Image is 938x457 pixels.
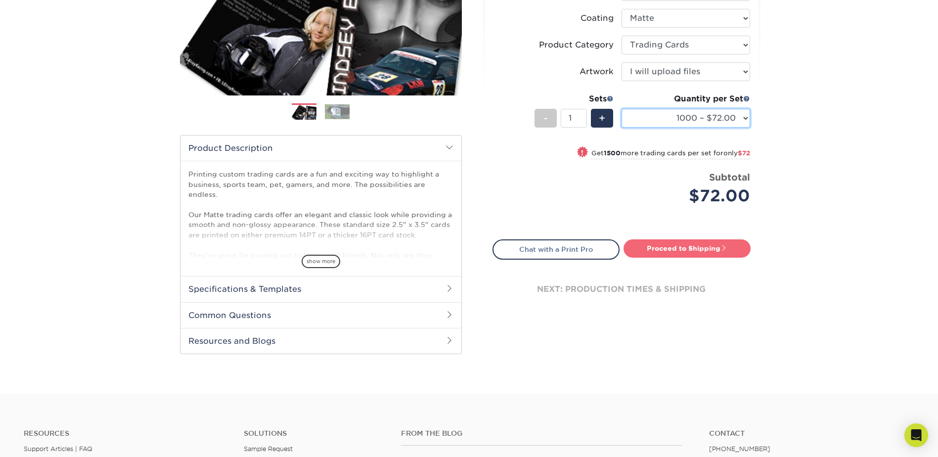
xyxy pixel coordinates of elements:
div: next: production times & shipping [492,260,751,319]
div: Artwork [580,66,614,78]
a: Chat with a Print Pro [492,239,620,259]
h2: Product Description [180,136,461,161]
h2: Specifications & Templates [180,276,461,302]
strong: 1500 [604,149,621,157]
a: [PHONE_NUMBER] [709,445,770,453]
h4: Resources [24,429,229,438]
span: $72 [738,149,750,157]
h2: Resources and Blogs [180,328,461,354]
h4: Solutions [244,429,386,438]
span: ! [581,147,583,158]
a: Contact [709,429,914,438]
div: Open Intercom Messenger [904,423,928,447]
span: show more [302,255,340,268]
h4: From the Blog [401,429,682,438]
span: - [543,111,548,126]
span: + [599,111,605,126]
strong: Subtotal [709,172,750,183]
img: Trading Cards 01 [292,104,316,121]
a: Sample Request [244,445,293,453]
div: Sets [535,93,614,105]
div: Quantity per Set [622,93,750,105]
p: Printing custom trading cards are a fun and exciting way to highlight a business, sports team, pe... [188,169,453,300]
div: Product Category [539,39,614,51]
div: Coating [581,12,614,24]
span: only [723,149,750,157]
small: Get more trading cards per set for [591,149,750,159]
h2: Common Questions [180,302,461,328]
a: Proceed to Shipping [624,239,751,257]
img: Trading Cards 02 [325,104,350,119]
div: $72.00 [629,184,750,208]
